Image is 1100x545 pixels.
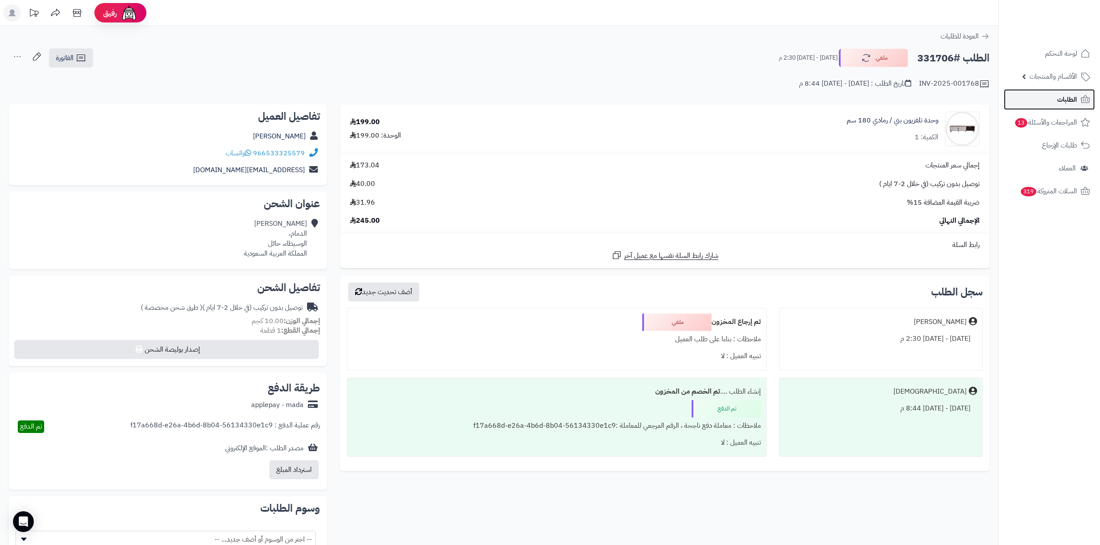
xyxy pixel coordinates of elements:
span: إجمالي سعر المنتجات [925,160,980,170]
img: ai-face.png [120,4,138,22]
button: أضف تحديث جديد [348,282,419,301]
span: ضريبة القيمة المضافة 15% [907,198,980,208]
img: 1695279253-5634563456734-90x90.jpg [945,112,979,146]
a: طلبات الإرجاع [1004,135,1095,156]
span: رفيق [103,8,117,18]
h3: سجل الطلب [931,287,983,297]
div: تم الدفع [692,400,761,417]
div: [PERSON_NAME] [914,317,967,327]
span: طلبات الإرجاع [1042,139,1077,151]
div: توصيل بدون تركيب (في خلال 2-7 ايام ) [141,303,303,313]
span: 245.00 [350,216,380,226]
img: logo-2.png [1041,10,1092,28]
span: 40.00 [350,179,375,189]
div: تاريخ الطلب : [DATE] - [DATE] 8:44 م [799,79,911,89]
span: 319 [1020,186,1037,197]
a: [PERSON_NAME] [253,131,306,141]
a: 966533325579 [253,148,305,158]
a: العودة للطلبات [941,31,990,42]
a: الفاتورة [49,48,93,67]
h2: وسوم الطلبات [16,503,320,513]
span: العملاء [1059,162,1076,174]
span: شارك رابط السلة نفسها مع عميل آخر [624,251,718,261]
div: تنبيه العميل : لا [353,348,761,365]
small: 10.00 كجم [252,316,320,326]
button: استرداد المبلغ [269,460,319,479]
a: شارك رابط السلة نفسها مع عميل آخر [611,250,718,261]
div: Open Intercom Messenger [13,511,34,532]
small: 1 قطعة [260,325,320,336]
span: الفاتورة [56,53,74,63]
a: الطلبات [1004,89,1095,110]
b: تم الخصم من المخزون [655,386,720,397]
strong: إجمالي الوزن: [284,316,320,326]
a: السلات المتروكة319 [1004,181,1095,202]
a: العملاء [1004,158,1095,179]
span: ( طرق شحن مخصصة ) [141,302,202,313]
h2: عنوان الشحن [16,199,320,209]
b: تم إرجاع المخزون [712,317,761,327]
span: العودة للطلبات [941,31,979,42]
span: 173.04 [350,160,379,170]
strong: إجمالي القطع: [281,325,320,336]
div: [DATE] - [DATE] 2:30 م [785,330,977,347]
a: [EMAIL_ADDRESS][DOMAIN_NAME] [193,165,305,175]
div: 199.00 [350,117,380,127]
div: رقم عملية الدفع : f17a668d-e26a-4b6d-8b04-56134330e1c9 [130,420,320,433]
div: الوحدة: 199.00 [350,131,401,141]
a: تحديثات المنصة [23,4,45,24]
div: [PERSON_NAME] الدمام، الوسيطاء، حائل المملكة العربية السعودية [244,219,307,258]
span: الإجمالي النهائي [939,216,980,226]
div: ملاحظات : بناءا على طلب العميل [353,331,761,348]
div: [DEMOGRAPHIC_DATA] [893,387,967,397]
a: المراجعات والأسئلة13 [1004,112,1095,133]
div: [DATE] - [DATE] 8:44 م [785,400,977,417]
div: تنبيه العميل : لا [353,434,761,451]
span: الأقسام والمنتجات [1029,71,1077,83]
small: [DATE] - [DATE] 2:30 م [779,54,838,62]
span: توصيل بدون تركيب (في خلال 2-7 ايام ) [879,179,980,189]
a: وحدة تلفزيون بني / رمادي 180 سم [847,115,938,125]
div: مصدر الطلب :الموقع الإلكتروني [225,443,304,453]
div: INV-2025-001768 [919,79,990,89]
div: ملغي [642,314,712,331]
span: المراجعات والأسئلة [1014,116,1077,128]
span: تم الدفع [20,421,42,432]
h2: تفاصيل الشحن [16,282,320,293]
span: الطلبات [1057,93,1077,106]
button: ملغي [839,49,908,67]
button: إصدار بوليصة الشحن [14,340,319,359]
div: إنشاء الطلب .... [353,383,761,400]
h2: تفاصيل العميل [16,111,320,122]
a: واتساب [226,148,251,158]
span: 13 [1015,118,1028,128]
div: ملاحظات : معاملة دفع ناجحة ، الرقم المرجعي للمعاملة :f17a668d-e26a-4b6d-8b04-56134330e1c9 [353,417,761,434]
div: رابط السلة [343,240,986,250]
span: 31.96 [350,198,375,208]
span: السلات المتروكة [1020,185,1077,197]
span: لوحة التحكم [1045,48,1077,60]
div: applepay - mada [251,400,304,410]
h2: الطلب #331706 [917,49,990,67]
h2: طريقة الدفع [268,383,320,393]
a: لوحة التحكم [1004,43,1095,64]
div: الكمية: 1 [915,132,938,142]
